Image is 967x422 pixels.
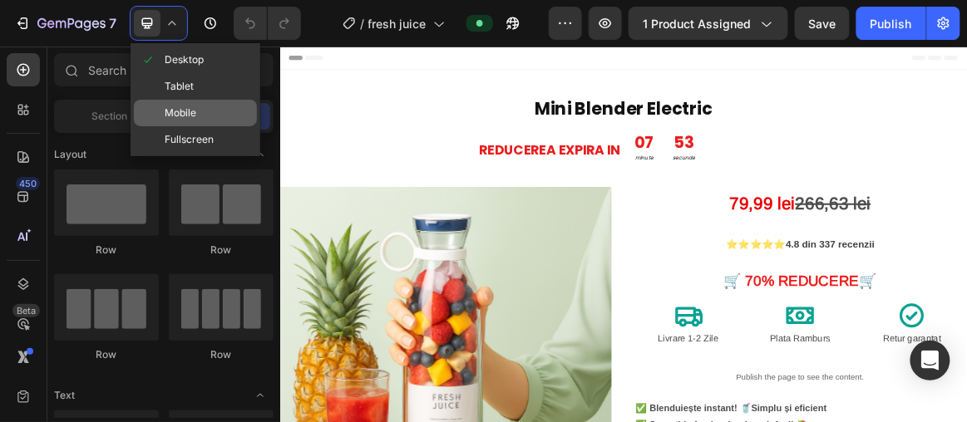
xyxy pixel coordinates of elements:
[92,109,128,124] span: Section
[856,7,926,40] button: Publish
[54,147,86,162] span: Layout
[54,243,159,258] div: Row
[109,13,116,33] p: 7
[735,279,864,295] strong: 4.8 din 337 recenzii
[643,15,751,32] span: 1 product assigned
[871,15,912,32] div: Publish
[165,105,196,121] span: Mobile
[629,7,788,40] button: 1 product assigned
[361,15,365,32] span: /
[700,328,841,351] strong: % REDUCERE
[54,388,75,403] span: Text
[54,347,159,362] div: Row
[645,328,700,351] strong: 🛒 70
[749,213,859,241] s: 266,63 lei
[16,177,40,190] div: 450
[516,125,544,155] div: 07
[570,155,604,168] p: secunde
[12,304,40,317] div: Beta
[570,125,604,155] div: 53
[809,17,836,31] span: Save
[169,347,274,362] div: Row
[654,213,749,241] strong: 79,99 lei
[247,382,274,409] span: Toggle open
[279,47,967,422] iframe: Design area
[169,243,274,258] div: Row
[234,7,301,40] div: Undo/Redo
[165,78,194,95] span: Tablet
[910,341,950,380] div: Open Intercom Messenger
[368,15,427,32] span: fresh juice
[289,137,494,164] strong: REDUCEREA EXPIRA IN
[516,155,544,168] p: minute
[165,52,204,68] span: Desktop
[648,279,735,295] strong: ⭐⭐⭐⭐⭐
[165,131,214,148] span: Fullscreen
[841,328,867,351] strong: 🛒
[247,141,274,168] span: Toggle open
[795,7,850,40] button: Save
[7,7,124,40] button: 7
